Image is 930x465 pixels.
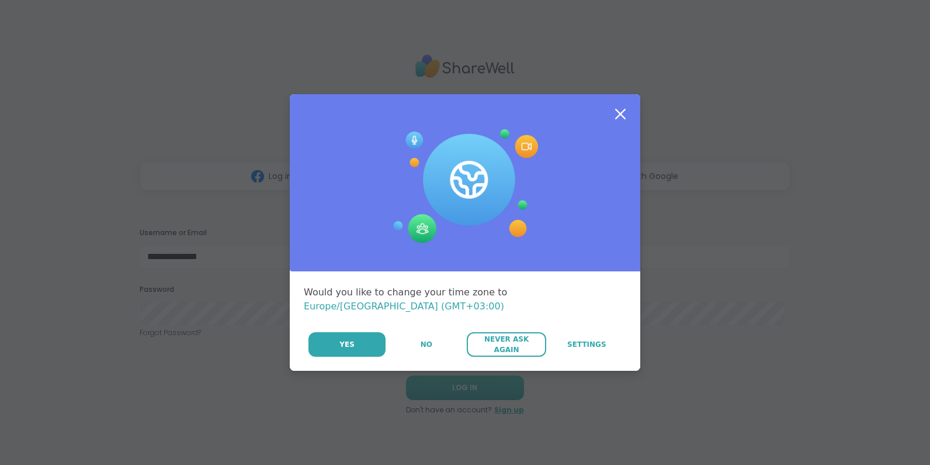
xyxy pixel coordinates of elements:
[473,334,540,355] span: Never Ask Again
[392,129,538,244] img: Session Experience
[467,332,546,357] button: Never Ask Again
[387,332,466,357] button: No
[308,332,386,357] button: Yes
[339,339,355,350] span: Yes
[567,339,606,350] span: Settings
[547,332,626,357] a: Settings
[304,301,504,312] span: Europe/[GEOGRAPHIC_DATA] (GMT+03:00)
[421,339,432,350] span: No
[304,285,626,314] div: Would you like to change your time zone to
